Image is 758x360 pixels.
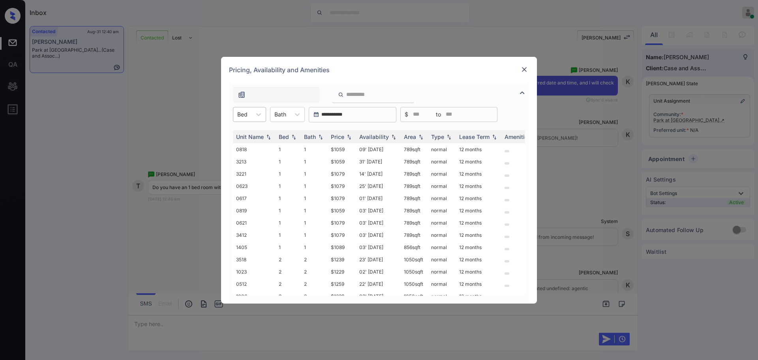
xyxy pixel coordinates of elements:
[436,110,441,119] span: to
[456,217,501,229] td: 12 months
[356,278,401,290] td: 22' [DATE]
[456,229,501,241] td: 12 months
[459,133,490,140] div: Lease Term
[233,204,276,217] td: 0819
[276,278,301,290] td: 2
[417,134,425,139] img: sorting
[401,266,428,278] td: 1050 sqft
[276,253,301,266] td: 2
[304,133,316,140] div: Bath
[390,134,398,139] img: sorting
[276,143,301,156] td: 1
[428,192,456,204] td: normal
[404,133,416,140] div: Area
[276,290,301,302] td: 2
[456,204,501,217] td: 12 months
[401,180,428,192] td: 789 sqft
[233,168,276,180] td: 3221
[233,156,276,168] td: 3213
[401,290,428,302] td: 1050 sqft
[345,134,353,139] img: sorting
[359,133,389,140] div: Availability
[356,229,401,241] td: 03' [DATE]
[233,266,276,278] td: 1023
[276,168,301,180] td: 1
[233,143,276,156] td: 0818
[401,143,428,156] td: 789 sqft
[265,134,272,139] img: sorting
[238,91,246,99] img: icon-zuma
[301,290,328,302] td: 2
[428,204,456,217] td: normal
[356,143,401,156] td: 09' [DATE]
[276,229,301,241] td: 1
[456,241,501,253] td: 12 months
[233,180,276,192] td: 0623
[428,156,456,168] td: normal
[456,168,501,180] td: 12 months
[276,266,301,278] td: 2
[401,278,428,290] td: 1050 sqft
[356,217,401,229] td: 03' [DATE]
[276,204,301,217] td: 1
[356,241,401,253] td: 03' [DATE]
[276,156,301,168] td: 1
[456,278,501,290] td: 12 months
[290,134,298,139] img: sorting
[328,241,356,253] td: $1089
[233,192,276,204] td: 0617
[356,156,401,168] td: 31' [DATE]
[301,229,328,241] td: 1
[328,180,356,192] td: $1079
[428,143,456,156] td: normal
[328,290,356,302] td: $1239
[428,241,456,253] td: normal
[301,266,328,278] td: 2
[301,253,328,266] td: 2
[328,266,356,278] td: $1229
[236,133,264,140] div: Unit Name
[317,134,325,139] img: sorting
[276,217,301,229] td: 1
[338,91,344,98] img: icon-zuma
[456,143,501,156] td: 12 months
[356,168,401,180] td: 14' [DATE]
[328,156,356,168] td: $1059
[328,168,356,180] td: $1079
[233,229,276,241] td: 3412
[428,180,456,192] td: normal
[301,143,328,156] td: 1
[428,290,456,302] td: normal
[356,204,401,217] td: 03' [DATE]
[356,192,401,204] td: 01' [DATE]
[356,266,401,278] td: 02' [DATE]
[233,278,276,290] td: 0512
[328,143,356,156] td: $1059
[301,204,328,217] td: 1
[276,241,301,253] td: 1
[401,217,428,229] td: 789 sqft
[233,217,276,229] td: 0621
[456,290,501,302] td: 12 months
[401,192,428,204] td: 789 sqft
[301,278,328,290] td: 2
[428,168,456,180] td: normal
[505,133,531,140] div: Amenities
[401,241,428,253] td: 856 sqft
[301,168,328,180] td: 1
[456,253,501,266] td: 12 months
[456,192,501,204] td: 12 months
[428,266,456,278] td: normal
[428,217,456,229] td: normal
[301,156,328,168] td: 1
[279,133,289,140] div: Bed
[328,217,356,229] td: $1079
[233,241,276,253] td: 1405
[401,204,428,217] td: 789 sqft
[276,180,301,192] td: 1
[301,241,328,253] td: 1
[328,204,356,217] td: $1059
[233,253,276,266] td: 3518
[328,192,356,204] td: $1079
[401,253,428,266] td: 1050 sqft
